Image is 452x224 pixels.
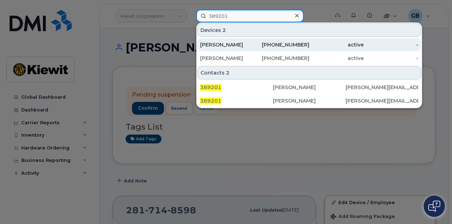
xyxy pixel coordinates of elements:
a: 389201[PERSON_NAME][PERSON_NAME][EMAIL_ADDRESS][PERSON_NAME][DOMAIN_NAME] [197,94,421,107]
div: [PERSON_NAME][EMAIL_ADDRESS][PERSON_NAME][DOMAIN_NAME] [346,97,418,104]
span: 2 [222,27,226,34]
div: Contacts [197,66,421,80]
a: 389201[PERSON_NAME][PERSON_NAME][EMAIL_ADDRESS][PERSON_NAME][DOMAIN_NAME] [197,81,421,94]
a: [PERSON_NAME][PHONE_NUMBER]active- [197,38,421,51]
div: [PERSON_NAME][EMAIL_ADDRESS][PERSON_NAME][DOMAIN_NAME] [346,84,418,91]
div: [PHONE_NUMBER] [255,55,309,62]
div: - [364,41,418,48]
div: active [309,55,364,62]
div: [PERSON_NAME] [200,41,255,48]
div: [PERSON_NAME] [273,84,346,91]
span: 2 [226,69,230,76]
span: 389201 [200,84,221,91]
span: 389201 [200,98,221,104]
div: - [364,55,418,62]
div: [PHONE_NUMBER] [255,41,309,48]
a: [PERSON_NAME][PHONE_NUMBER]active- [197,52,421,65]
div: [PERSON_NAME] [273,97,346,104]
div: active [309,41,364,48]
div: [PERSON_NAME] [200,55,255,62]
div: Devices [197,23,421,37]
img: Open chat [428,201,440,212]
